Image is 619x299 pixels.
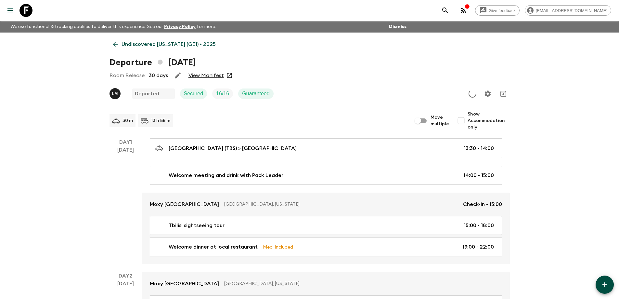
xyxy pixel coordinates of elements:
[263,243,293,251] p: Meal Included
[117,146,134,264] div: [DATE]
[123,117,133,124] p: 30 m
[142,272,510,295] a: Moxy [GEOGRAPHIC_DATA][GEOGRAPHIC_DATA], [US_STATE]
[439,4,452,17] button: search adventures
[188,72,224,79] a: View Manifest
[184,90,203,98] p: Secured
[481,87,494,100] button: Settings
[164,24,196,29] a: Privacy Policy
[464,144,494,152] p: 13:30 - 14:00
[169,171,283,179] p: Welcome meeting and drink with Pack Leader
[150,200,219,208] p: Moxy [GEOGRAPHIC_DATA]
[142,193,510,216] a: Moxy [GEOGRAPHIC_DATA][GEOGRAPHIC_DATA], [US_STATE]Check-in - 15:00
[169,144,297,152] p: [GEOGRAPHIC_DATA] (TBS) > [GEOGRAPHIC_DATA]
[532,8,611,13] span: [EMAIL_ADDRESS][DOMAIN_NAME]
[497,87,510,100] button: Archive (Completed, Cancelled or Unsynced Departures only)
[150,238,502,256] a: Welcome dinner at local restaurantMeal Included19:00 - 22:00
[169,222,225,229] p: Tbilisi sightseeing tour
[485,8,519,13] span: Give feedback
[110,138,142,146] p: Day 1
[463,200,502,208] p: Check-in - 15:00
[110,90,122,95] span: Luka Mamniashvili
[180,88,207,99] div: Secured
[150,166,502,185] a: Welcome meeting and drink with Pack Leader14:00 - 15:00
[462,243,494,251] p: 19:00 - 22:00
[387,22,408,31] button: Dismiss
[110,56,196,69] h1: Departure [DATE]
[150,280,219,288] p: Moxy [GEOGRAPHIC_DATA]
[468,111,510,130] span: Show Accommodation only
[242,90,270,98] p: Guaranteed
[216,90,229,98] p: 16 / 16
[212,88,233,99] div: Trip Fill
[169,243,258,251] p: Welcome dinner at local restaurant
[150,138,502,158] a: [GEOGRAPHIC_DATA] (TBS) > [GEOGRAPHIC_DATA]13:30 - 14:00
[110,72,146,79] p: Room Release:
[224,201,458,208] p: [GEOGRAPHIC_DATA], [US_STATE]
[8,21,219,33] p: We use functional & tracking cookies to deliver this experience. See our for more.
[149,72,168,79] p: 30 days
[4,4,17,17] button: menu
[466,87,479,100] button: Update Price, Early Bird Discount and Costs
[150,216,502,235] a: Tbilisi sightseeing tour15:00 - 18:00
[525,5,611,16] div: [EMAIL_ADDRESS][DOMAIN_NAME]
[464,222,494,229] p: 15:00 - 18:00
[110,272,142,280] p: Day 2
[224,280,497,287] p: [GEOGRAPHIC_DATA], [US_STATE]
[431,114,449,127] span: Move multiple
[463,171,494,179] p: 14:00 - 15:00
[151,117,170,124] p: 13 h 55 m
[122,40,216,48] p: Undiscovered [US_STATE] (GE1) • 2025
[135,90,159,98] p: Departed
[475,5,520,16] a: Give feedback
[110,38,219,51] a: Undiscovered [US_STATE] (GE1) • 2025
